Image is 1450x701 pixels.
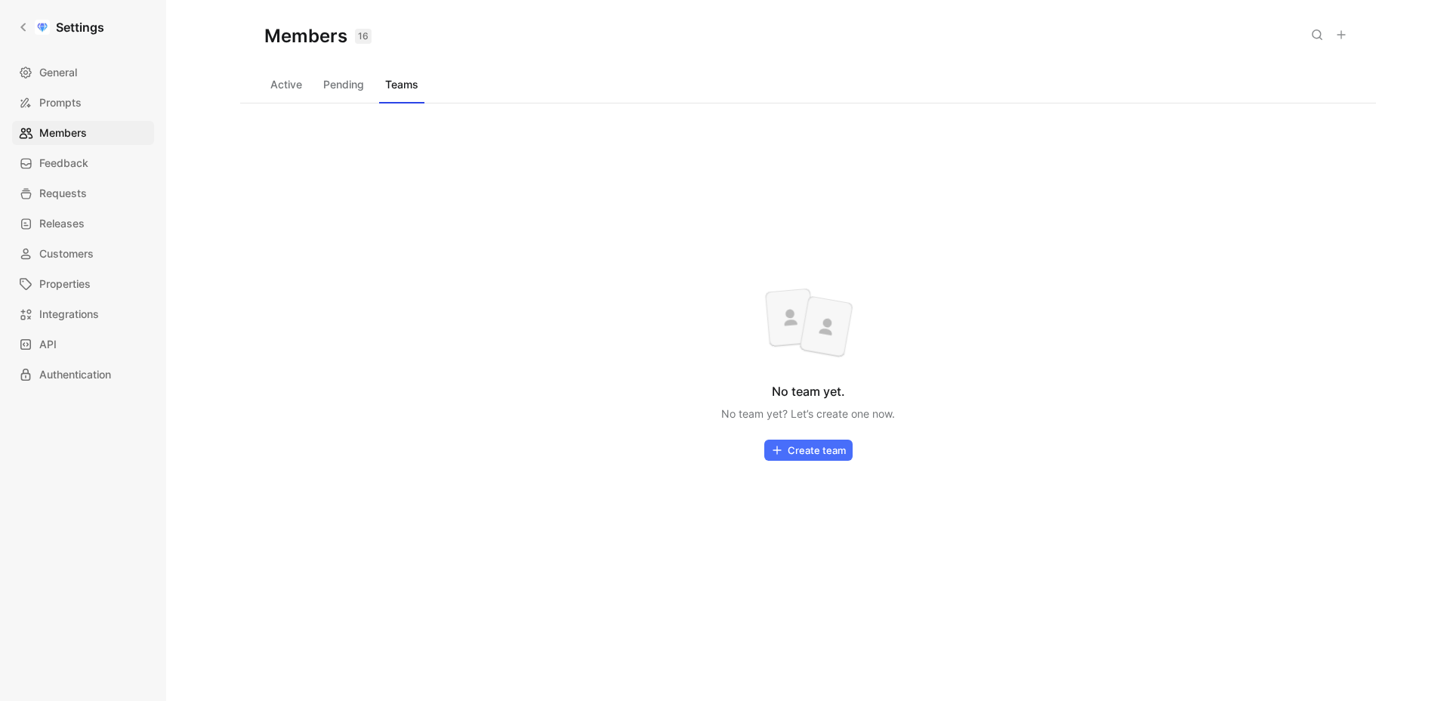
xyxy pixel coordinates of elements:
[12,272,154,296] a: Properties
[39,184,87,202] span: Requests
[39,366,111,384] span: Authentication
[39,245,94,263] span: Customers
[12,121,154,145] a: Members
[12,332,154,357] a: API
[39,305,99,323] span: Integrations
[12,212,154,236] a: Releases
[39,63,77,82] span: General
[39,275,91,293] span: Properties
[264,24,372,48] h1: Members
[12,151,154,175] a: Feedback
[12,12,110,42] a: Settings
[355,29,372,44] div: 16
[39,335,57,354] span: API
[12,60,154,85] a: General
[721,406,895,422] div: No team yet? Let’s create one now.
[39,124,87,142] span: Members
[12,181,154,205] a: Requests
[12,363,154,387] a: Authentication
[12,302,154,326] a: Integrations
[39,94,82,112] span: Prompts
[379,73,424,97] button: Teams
[39,154,88,172] span: Feedback
[264,73,308,97] button: Active
[39,215,85,233] span: Releases
[764,440,853,461] button: Create team
[56,18,104,36] h1: Settings
[772,382,845,400] div: No team yet.
[12,91,154,115] a: Prompts
[317,73,370,97] button: Pending
[12,242,154,266] a: Customers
